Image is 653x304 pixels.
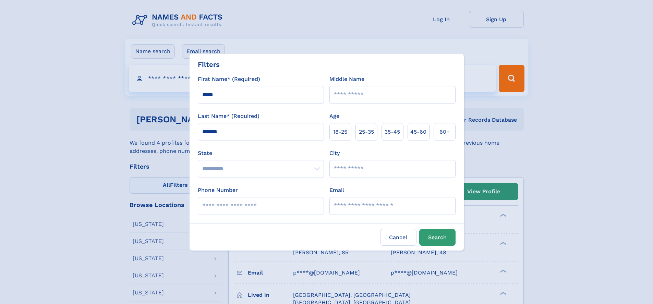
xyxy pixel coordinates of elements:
[198,75,260,83] label: First Name* (Required)
[198,186,238,194] label: Phone Number
[198,112,259,120] label: Last Name* (Required)
[198,59,220,70] div: Filters
[385,128,400,136] span: 35‑45
[329,112,339,120] label: Age
[359,128,374,136] span: 25‑35
[198,149,324,157] label: State
[329,186,344,194] label: Email
[329,149,340,157] label: City
[419,229,456,246] button: Search
[333,128,347,136] span: 18‑25
[329,75,364,83] label: Middle Name
[410,128,426,136] span: 45‑60
[439,128,450,136] span: 60+
[380,229,416,246] label: Cancel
